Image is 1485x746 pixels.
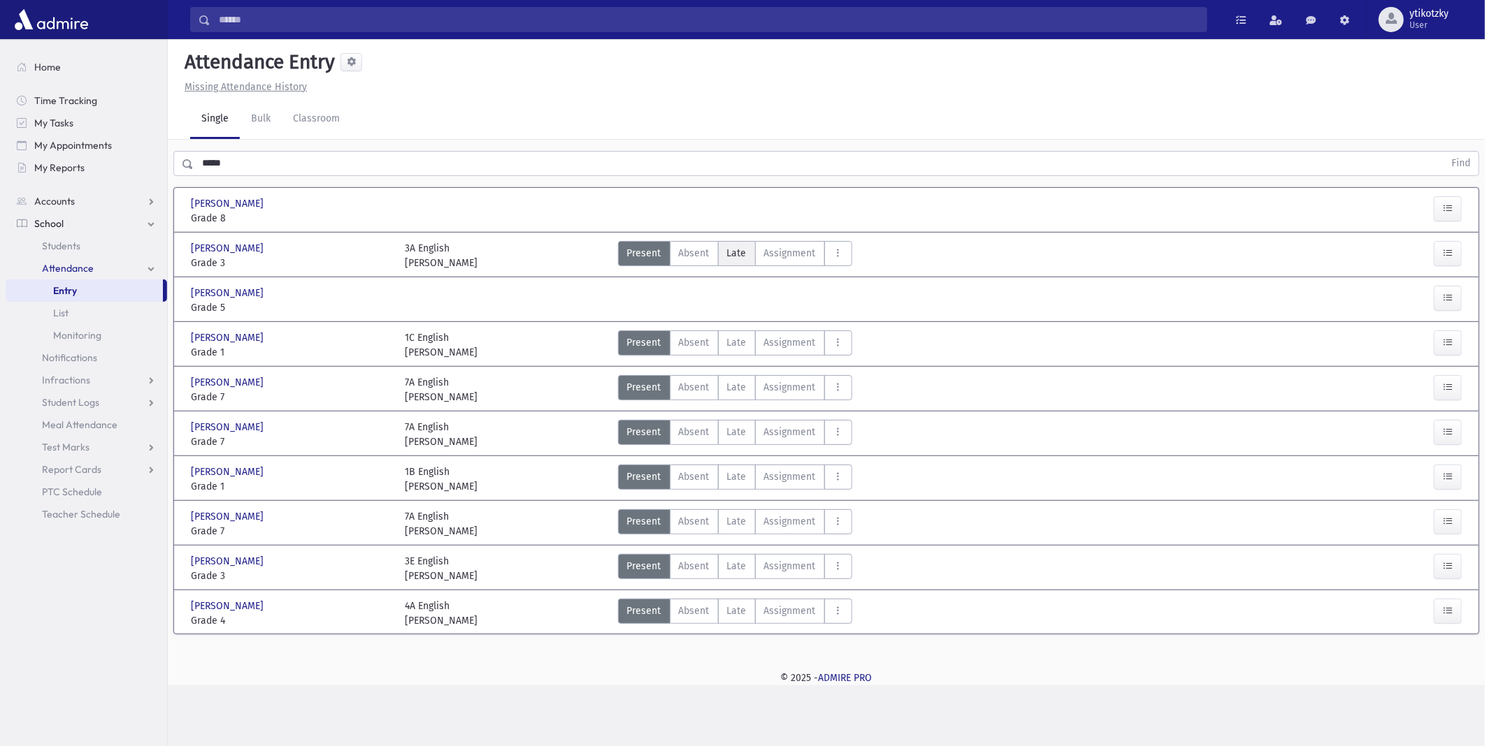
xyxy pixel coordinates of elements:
[240,100,282,139] a: Bulk
[627,425,661,439] span: Present
[191,465,266,479] span: [PERSON_NAME]
[6,212,167,235] a: School
[6,324,167,346] a: Monitoring
[34,161,85,174] span: My Reports
[6,134,167,156] a: My Appointments
[6,391,167,414] a: Student Logs
[191,330,266,345] span: [PERSON_NAME]
[679,604,710,618] span: Absent
[618,599,852,628] div: AttTypes
[727,380,747,395] span: Late
[727,514,747,529] span: Late
[627,469,661,484] span: Present
[191,196,266,211] span: [PERSON_NAME]
[679,335,710,350] span: Absent
[618,241,852,270] div: AttTypes
[764,469,816,484] span: Assignment
[191,345,391,360] span: Grade 1
[6,458,167,481] a: Report Cards
[627,514,661,529] span: Present
[34,195,75,207] span: Accounts
[764,380,816,395] span: Assignment
[618,330,852,360] div: AttTypes
[42,485,102,498] span: PTC Schedule
[6,89,167,112] a: Time Tracking
[11,6,92,34] img: AdmirePro
[679,514,710,529] span: Absent
[1443,152,1479,175] button: Find
[53,307,69,319] span: List
[190,100,240,139] a: Single
[210,7,1207,32] input: Search
[727,425,747,439] span: Late
[6,112,167,134] a: My Tasks
[191,479,391,494] span: Grade 1
[34,94,97,107] span: Time Tracking
[405,509,478,539] div: 7A English [PERSON_NAME]
[618,375,852,404] div: AttTypes
[627,335,661,350] span: Present
[618,554,852,583] div: AttTypes
[618,465,852,494] div: AttTypes
[34,139,112,152] span: My Appointments
[6,257,167,279] a: Attendance
[6,436,167,458] a: Test Marks
[679,380,710,395] span: Absent
[727,246,747,261] span: Late
[53,284,77,297] span: Entry
[34,117,73,129] span: My Tasks
[618,509,852,539] div: AttTypes
[42,351,97,364] span: Notifications
[764,335,816,350] span: Assignment
[6,190,167,212] a: Accounts
[764,559,816,573] span: Assignment
[405,330,478,360] div: 1C English [PERSON_NAME]
[179,50,335,74] h5: Attendance Entry
[34,217,64,230] span: School
[191,390,391,404] span: Grade 7
[191,211,391,226] span: Grade 8
[185,81,307,93] u: Missing Attendance History
[191,599,266,613] span: [PERSON_NAME]
[727,604,747,618] span: Late
[6,346,167,369] a: Notifications
[6,279,163,302] a: Entry
[764,246,816,261] span: Assignment
[42,418,117,431] span: Meal Attendance
[6,302,167,324] a: List
[42,441,89,453] span: Test Marks
[1409,20,1449,31] span: User
[6,414,167,436] a: Meal Attendance
[627,604,661,618] span: Present
[191,241,266,256] span: [PERSON_NAME]
[764,425,816,439] span: Assignment
[1409,8,1449,20] span: ytikotzky
[727,335,747,350] span: Late
[191,300,391,315] span: Grade 5
[191,554,266,569] span: [PERSON_NAME]
[6,156,167,179] a: My Reports
[6,56,167,78] a: Home
[191,375,266,390] span: [PERSON_NAME]
[6,481,167,503] a: PTC Schedule
[6,235,167,257] a: Students
[6,369,167,391] a: Infractions
[627,380,661,395] span: Present
[764,514,816,529] span: Assignment
[727,469,747,484] span: Late
[405,554,478,583] div: 3E English [PERSON_NAME]
[405,465,478,494] div: 1B English [PERSON_NAME]
[191,509,266,524] span: [PERSON_NAME]
[405,420,478,449] div: 7A English [PERSON_NAME]
[34,61,61,73] span: Home
[679,246,710,261] span: Absent
[42,396,99,409] span: Student Logs
[42,240,80,252] span: Students
[42,508,120,520] span: Teacher Schedule
[405,241,478,270] div: 3A English [PERSON_NAME]
[679,469,710,484] span: Absent
[191,256,391,270] span: Grade 3
[679,425,710,439] span: Absent
[53,329,101,342] span: Monitoring
[42,262,94,275] span: Attendance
